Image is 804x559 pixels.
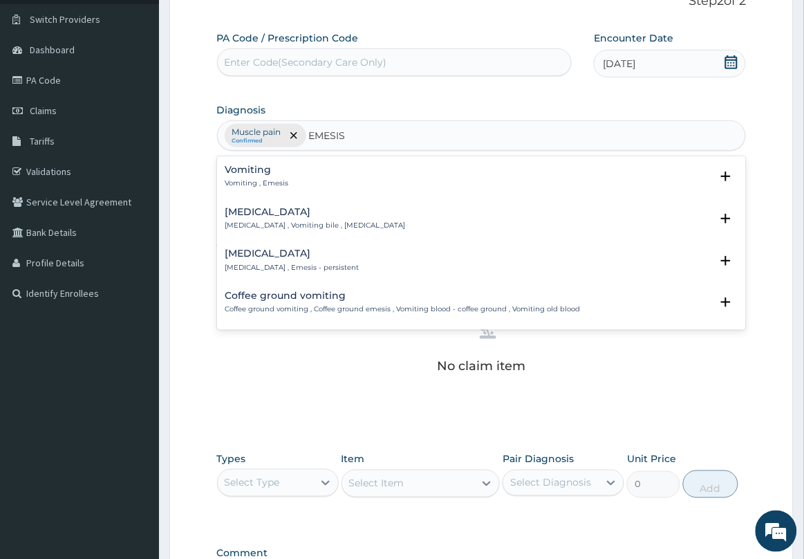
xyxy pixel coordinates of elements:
[225,476,280,490] div: Select Type
[217,454,246,466] label: Types
[217,31,359,45] label: PA Code / Prescription Code
[225,291,581,301] h4: Coffee ground vomiting
[225,263,359,273] p: [MEDICAL_DATA] , Emesis - persistent
[7,378,263,426] textarea: Type your message and hit 'Enter'
[438,359,526,373] p: No claim item
[232,138,281,145] small: Confirmed
[30,104,57,117] span: Claims
[718,294,734,311] i: open select status
[503,452,574,466] label: Pair Diagnosis
[80,174,191,314] span: We're online!
[594,31,673,45] label: Encounter Date
[225,207,406,217] h4: [MEDICAL_DATA]
[603,57,635,71] span: [DATE]
[225,165,289,175] h4: Vomiting
[718,210,734,227] i: open select status
[227,7,260,40] div: Minimize live chat window
[225,304,581,314] p: Coffee ground vomiting , Coffee ground emesis , Vomiting blood - coffee ground , Vomiting old blood
[30,44,75,56] span: Dashboard
[26,69,56,104] img: d_794563401_company_1708531726252_794563401
[225,55,387,69] div: Enter Code(Secondary Care Only)
[683,470,738,498] button: Add
[30,13,100,26] span: Switch Providers
[217,103,266,117] label: Diagnosis
[225,221,406,230] p: [MEDICAL_DATA] , Vomiting bile , [MEDICAL_DATA]
[288,129,300,142] span: remove selection option
[627,452,677,466] label: Unit Price
[718,168,734,185] i: open select status
[225,248,359,259] h4: [MEDICAL_DATA]
[718,253,734,269] i: open select status
[342,452,365,466] label: Item
[232,127,281,138] p: Muscle pain
[72,77,232,95] div: Chat with us now
[30,135,55,147] span: Tariffs
[225,178,289,188] p: Vomiting , Emesis
[510,476,591,490] div: Select Diagnosis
